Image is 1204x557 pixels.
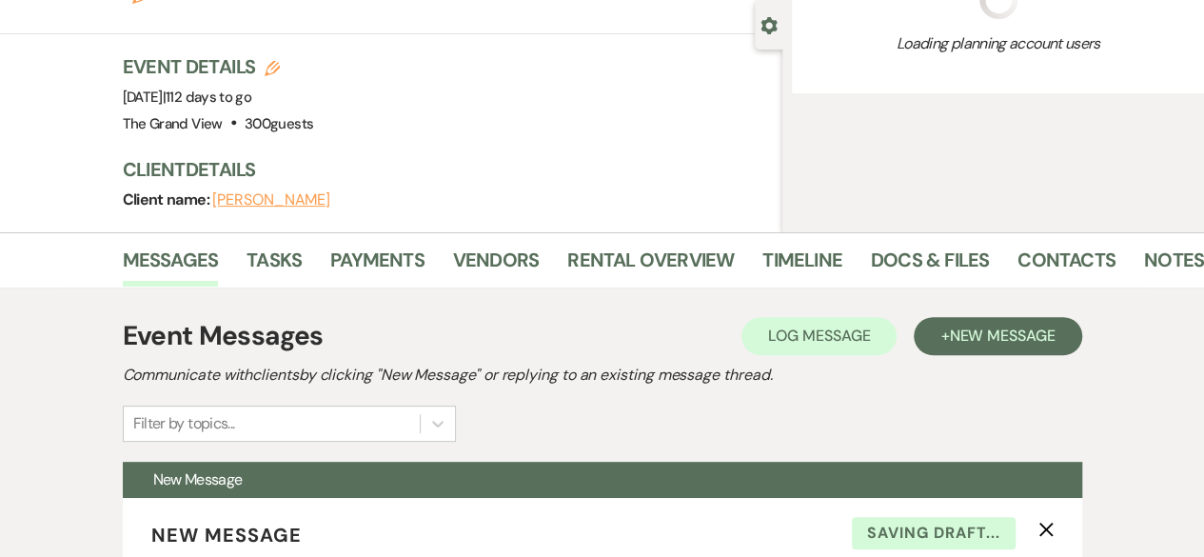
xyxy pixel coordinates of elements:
[166,88,251,107] span: 112 days to go
[768,326,870,346] span: Log Message
[871,245,989,287] a: Docs & Files
[123,88,252,107] span: [DATE]
[809,32,1187,55] span: Loading planning account users
[153,469,243,489] span: New Message
[123,156,764,183] h3: Client Details
[123,245,219,287] a: Messages
[123,364,1082,387] h2: Communicate with clients by clicking "New Message" or replying to an existing message thread.
[123,53,314,80] h3: Event Details
[453,245,539,287] a: Vendors
[163,88,251,107] span: |
[151,523,302,547] span: New Message
[330,245,424,287] a: Payments
[1017,245,1115,287] a: Contacts
[245,114,313,133] span: 300 guests
[123,316,324,356] h1: Event Messages
[741,317,897,355] button: Log Message
[123,189,213,209] span: Client name:
[123,114,223,133] span: The Grand View
[852,517,1016,549] span: Saving draft...
[949,326,1055,346] span: New Message
[247,245,302,287] a: Tasks
[914,317,1081,355] button: +New Message
[567,245,734,287] a: Rental Overview
[760,15,778,33] button: Close lead details
[133,412,235,435] div: Filter by topics...
[212,192,330,208] button: [PERSON_NAME]
[762,245,842,287] a: Timeline
[1144,245,1204,287] a: Notes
